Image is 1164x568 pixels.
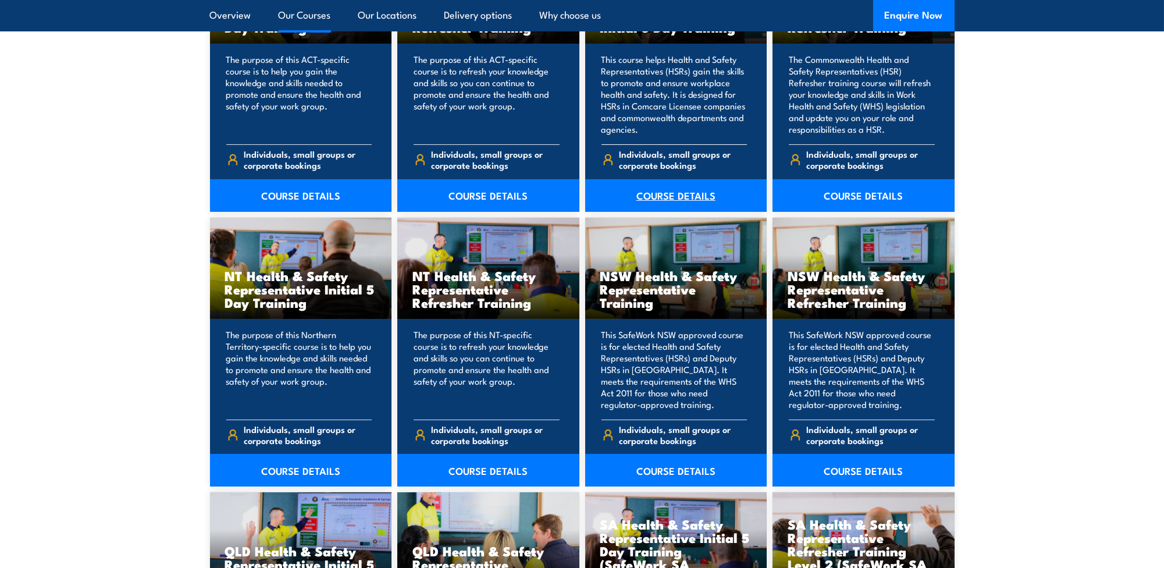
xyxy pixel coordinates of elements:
[788,269,939,309] h3: NSW Health & Safety Representative Refresher Training
[601,54,747,135] p: This course helps Health and Safety Representatives (HSRs) gain the skills to promote and ensure ...
[397,454,579,487] a: COURSE DETAILS
[225,269,377,309] h3: NT Health & Safety Representative Initial 5 Day Training
[397,179,579,212] a: COURSE DETAILS
[226,54,372,135] p: The purpose of this ACT-specific course is to help you gain the knowledge and skills needed to pr...
[619,148,747,171] span: Individuals, small groups or corporate bookings
[244,148,372,171] span: Individuals, small groups or corporate bookings
[210,454,392,487] a: COURSE DETAILS
[619,424,747,446] span: Individuals, small groups or corporate bookings
[807,424,935,446] span: Individuals, small groups or corporate bookings
[773,179,955,212] a: COURSE DETAILS
[412,269,564,309] h3: NT Health & Safety Representative Refresher Training
[773,454,955,487] a: COURSE DETAILS
[585,454,767,487] a: COURSE DETAILS
[414,329,560,410] p: The purpose of this NT-specific course is to refresh your knowledge and skills so you can continu...
[585,179,767,212] a: COURSE DETAILS
[789,329,935,410] p: This SafeWork NSW approved course is for elected Health and Safety Representatives (HSRs) and Dep...
[789,54,935,135] p: The Commonwealth Health and Safety Representatives (HSR) Refresher training course will refresh y...
[601,329,747,410] p: This SafeWork NSW approved course is for elected Health and Safety Representatives (HSRs) and Dep...
[244,424,372,446] span: Individuals, small groups or corporate bookings
[432,424,560,446] span: Individuals, small groups or corporate bookings
[600,269,752,309] h3: NSW Health & Safety Representative Training
[414,54,560,135] p: The purpose of this ACT-specific course is to refresh your knowledge and skills so you can contin...
[807,148,935,171] span: Individuals, small groups or corporate bookings
[226,329,372,410] p: The purpose of this Northern Territory-specific course is to help you gain the knowledge and skil...
[210,179,392,212] a: COURSE DETAILS
[432,148,560,171] span: Individuals, small groups or corporate bookings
